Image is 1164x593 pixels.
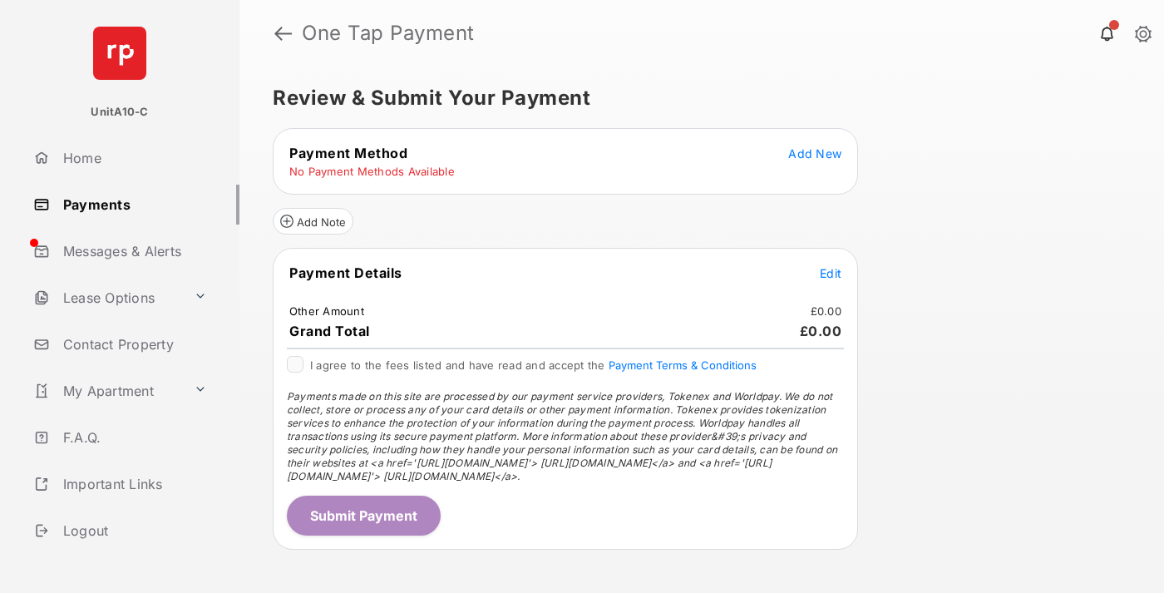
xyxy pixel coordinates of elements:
[27,371,187,411] a: My Apartment
[302,23,475,43] strong: One Tap Payment
[609,358,757,372] button: I agree to the fees listed and have read and accept the
[273,208,353,235] button: Add Note
[287,496,441,536] button: Submit Payment
[310,358,757,372] span: I agree to the fees listed and have read and accept the
[289,264,402,281] span: Payment Details
[820,266,841,280] span: Edit
[289,145,407,161] span: Payment Method
[93,27,146,80] img: svg+xml;base64,PHN2ZyB4bWxucz0iaHR0cDovL3d3dy53My5vcmcvMjAwMC9zdmciIHdpZHRoPSI2NCIgaGVpZ2h0PSI2NC...
[273,88,1117,108] h5: Review & Submit Your Payment
[27,185,239,225] a: Payments
[287,390,837,482] span: Payments made on this site are processed by our payment service providers, Tokenex and Worldpay. ...
[27,418,239,457] a: F.A.Q.
[27,511,239,551] a: Logout
[800,323,842,339] span: £0.00
[289,164,456,179] td: No Payment Methods Available
[27,231,239,271] a: Messages & Alerts
[289,323,370,339] span: Grand Total
[27,464,214,504] a: Important Links
[788,146,841,161] span: Add New
[27,278,187,318] a: Lease Options
[289,304,365,319] td: Other Amount
[820,264,841,281] button: Edit
[810,304,842,319] td: £0.00
[27,138,239,178] a: Home
[27,324,239,364] a: Contact Property
[91,104,148,121] p: UnitA10-C
[788,145,841,161] button: Add New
